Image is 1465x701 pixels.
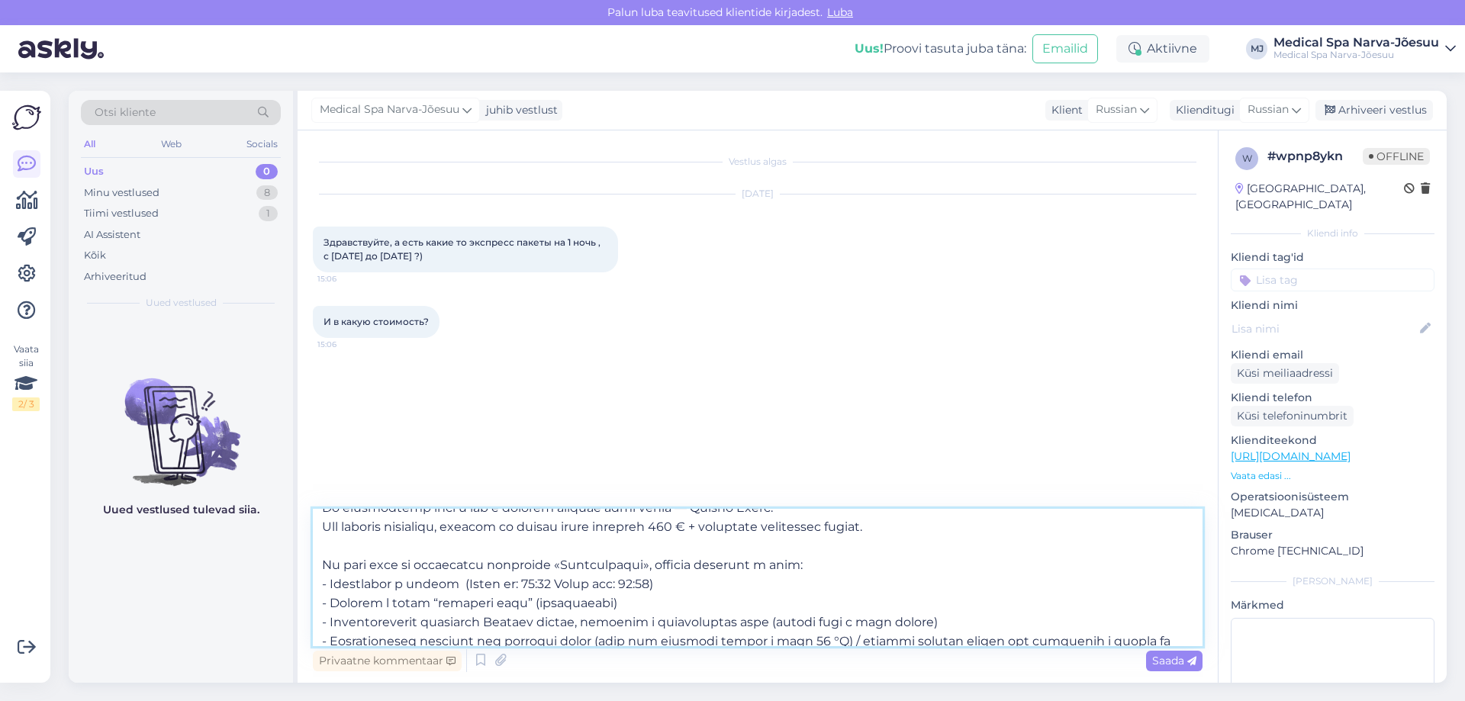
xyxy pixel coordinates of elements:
p: Kliendi email [1231,347,1434,363]
div: Küsi telefoninumbrit [1231,406,1354,426]
span: 15:06 [317,339,375,350]
textarea: Loremi dolo! Sitametcon ad elitse. Do eiusmodtemp inci u lab e dolorem aliquae admi venia — Quisn... [313,509,1203,646]
p: [MEDICAL_DATA] [1231,505,1434,521]
span: Medical Spa Narva-Jõesuu [320,101,459,118]
img: Askly Logo [12,103,41,132]
div: Klient [1045,102,1083,118]
div: Privaatne kommentaar [313,651,462,671]
div: Web [158,134,185,154]
a: Medical Spa Narva-JõesuuMedical Spa Narva-Jõesuu [1273,37,1456,61]
div: MJ [1246,38,1267,59]
div: Klienditugi [1170,102,1235,118]
p: Märkmed [1231,597,1434,613]
p: Operatsioonisüsteem [1231,489,1434,505]
div: juhib vestlust [480,102,558,118]
div: Küsi meiliaadressi [1231,363,1339,384]
b: Uus! [855,41,884,56]
div: Socials [243,134,281,154]
div: [DATE] [313,187,1203,201]
div: 1 [259,206,278,221]
div: Medical Spa Narva-Jõesuu [1273,37,1439,49]
p: Klienditeekond [1231,432,1434,449]
p: Kliendi tag'id [1231,249,1434,265]
div: Vestlus algas [313,155,1203,169]
div: 8 [256,185,278,201]
p: Brauser [1231,527,1434,543]
span: Uued vestlused [146,296,217,310]
div: Tiimi vestlused [84,206,159,221]
div: Uus [84,164,104,179]
div: 0 [256,164,278,179]
div: Medical Spa Narva-Jõesuu [1273,49,1439,61]
div: Proovi tasuta juba täna: [855,40,1026,58]
p: Uued vestlused tulevad siia. [103,502,259,518]
span: И в какую стоимость? [324,316,429,327]
span: 15:06 [317,273,375,285]
div: [GEOGRAPHIC_DATA], [GEOGRAPHIC_DATA] [1235,181,1404,213]
div: Minu vestlused [84,185,159,201]
div: Kliendi info [1231,227,1434,240]
p: Vaata edasi ... [1231,469,1434,483]
span: Otsi kliente [95,105,156,121]
div: 2 / 3 [12,397,40,411]
input: Lisa tag [1231,269,1434,291]
button: Emailid [1032,34,1098,63]
div: Kõik [84,248,106,263]
span: Luba [823,5,858,19]
span: Offline [1363,148,1430,165]
span: Saada [1152,654,1196,667]
div: Vaata siia [12,342,40,411]
a: [URL][DOMAIN_NAME] [1231,449,1351,463]
span: Russian [1248,101,1289,118]
div: Arhiveeritud [84,269,146,285]
div: [PERSON_NAME] [1231,574,1434,588]
div: Aktiivne [1116,35,1209,63]
input: Lisa nimi [1232,320,1417,337]
span: Russian [1096,101,1137,118]
div: Arhiveeri vestlus [1315,100,1433,121]
p: Kliendi telefon [1231,390,1434,406]
p: Chrome [TECHNICAL_ID] [1231,543,1434,559]
div: All [81,134,98,154]
span: Здравствуйте, а есть какие то экспресс пакеты на 1 ночь , с [DATE] до [DATE] ?) [324,236,603,262]
img: No chats [69,351,293,488]
div: # wpnp8ykn [1267,147,1363,166]
span: w [1242,153,1252,164]
div: AI Assistent [84,227,140,243]
p: Kliendi nimi [1231,297,1434,314]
